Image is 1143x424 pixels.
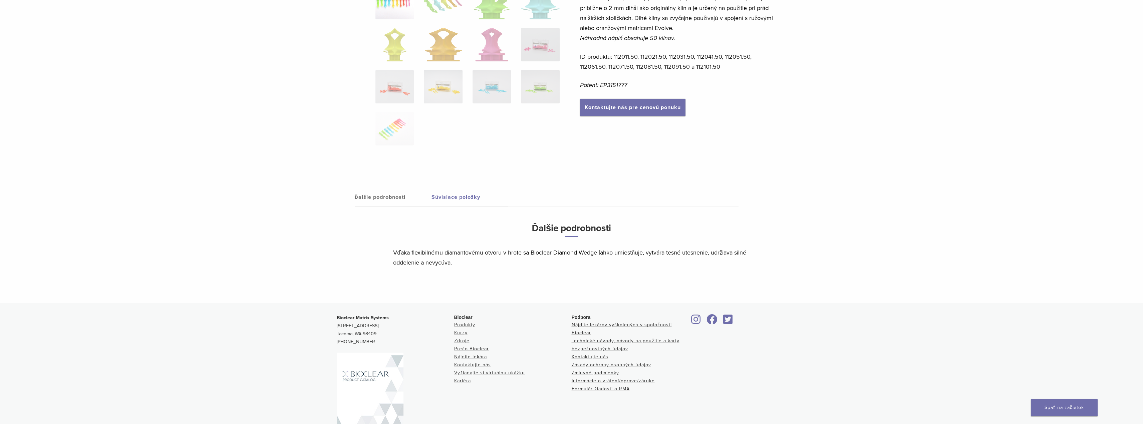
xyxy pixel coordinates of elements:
[432,194,480,200] font: Súvisiace položky
[424,70,462,103] img: Diamantový klin a dlhý diamantový klin - Obrázok 10
[572,362,651,368] a: Zásady ochrany osobných údajov
[454,322,475,328] a: Produkty
[580,34,675,42] font: Náhradná náplň obsahuje 50 klinov.
[521,28,559,61] img: Diamantový klin a dlhý diamantový klin - Obrázok 8
[432,188,508,206] a: Súvisiace položky
[355,194,405,200] font: Ďalšie podrobnosti
[425,28,462,61] img: Diamantový klin a dlhý diamantový klin - Obrázok 6
[375,70,414,103] img: Diamantový klin a dlhý diamantový klin - Obrázok 9
[1031,399,1098,416] a: Späť na začiatok
[572,354,608,360] a: Kontaktujte nás
[454,330,468,336] a: Kurzy
[572,386,630,392] a: Formulár žiadosti o RMA
[454,315,473,320] font: Bioclear
[704,318,720,325] a: Bioclear
[454,346,489,352] a: Prečo Bioclear
[572,315,591,320] font: Podpora
[454,378,471,384] a: Kariéra
[521,70,559,103] img: Diamantový klin a dlhý diamantový klin - Obrázok 12
[337,339,376,345] font: [PHONE_NUMBER]
[721,318,735,325] a: Bioclear
[1045,405,1084,410] font: Späť na začiatok
[580,53,752,70] font: ID produktu: 112011.50, 112021.50, 112031.50, 112041.50, 112051.50, 112061.50, 112071.50, 112081....
[572,378,655,384] a: Informácie o vrátení/oprave/záruke
[572,322,672,336] a: Nájdite lekárov vyškolených v spoločnosti Bioclear
[337,315,389,321] font: Bioclear Matrix Systems
[454,354,487,360] a: Nájdite lekára
[585,104,681,111] font: Kontaktujte nás pre cenovú ponuku
[337,323,378,329] font: [STREET_ADDRESS]
[473,70,511,103] img: Diamantový klin a dlhý diamantový klin - Obrázok 11
[383,28,407,61] img: Diamantový klin a dlhý diamantový klin - Obrázok 5
[572,338,679,352] a: Technické návody, návody na použitie a karty bezpečnostných údajov
[454,370,525,376] a: Vyžiadajte si virtuálnu ukážku
[454,338,470,344] a: Zdroje
[475,28,508,61] img: Diamantový klin a dlhý diamantový klin - Obrázok 7
[689,318,703,325] a: Bioclear
[454,362,491,368] a: Kontaktujte nás
[337,331,376,337] font: Tacoma, WA 98409
[572,370,619,376] a: Zmluvné podmienky
[393,249,746,266] font: Vďaka flexibilnému diamantovému otvoru v hrote sa Bioclear Diamond Wedge ľahko umiestňuje, vytvár...
[580,99,685,116] a: Kontaktujte nás pre cenovú ponuku
[580,81,627,89] font: Patent: EP3151777
[532,223,611,234] font: Ďalšie podrobnosti
[355,188,432,206] a: Ďalšie podrobnosti
[375,112,414,145] img: Diamantový klin a dlhý diamantový klin - Obrázok 13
